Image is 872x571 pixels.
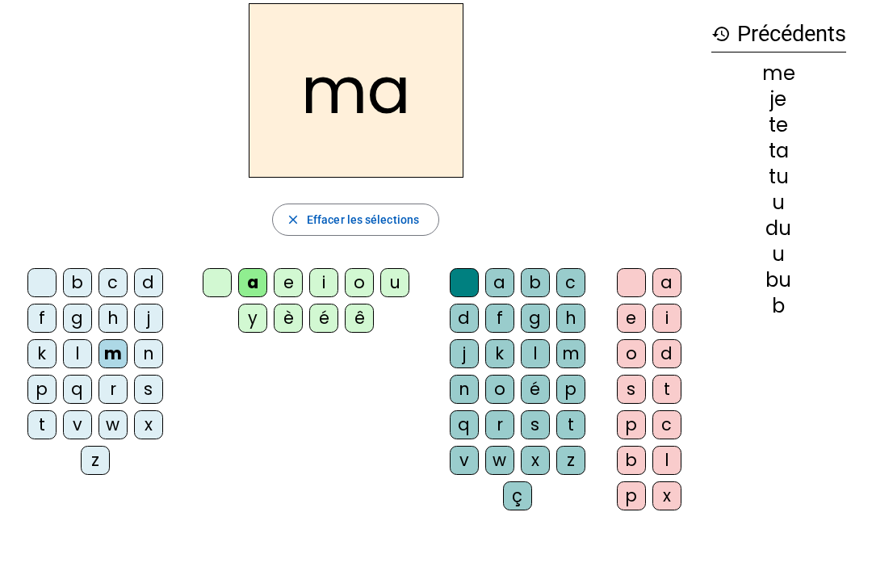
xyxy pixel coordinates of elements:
[485,339,514,368] div: k
[485,304,514,333] div: f
[711,141,846,161] div: ta
[711,296,846,316] div: b
[485,410,514,439] div: r
[134,410,163,439] div: x
[556,304,585,333] div: h
[617,375,646,404] div: s
[27,375,57,404] div: p
[617,410,646,439] div: p
[556,339,585,368] div: m
[503,481,532,510] div: ç
[711,245,846,264] div: u
[63,268,92,297] div: b
[521,268,550,297] div: b
[652,410,681,439] div: c
[238,268,267,297] div: a
[450,410,479,439] div: q
[521,375,550,404] div: é
[309,268,338,297] div: i
[711,16,846,52] h3: Précédents
[711,90,846,109] div: je
[521,339,550,368] div: l
[556,268,585,297] div: c
[345,304,374,333] div: ê
[556,410,585,439] div: t
[134,375,163,404] div: s
[521,446,550,475] div: x
[345,268,374,297] div: o
[485,446,514,475] div: w
[521,410,550,439] div: s
[134,304,163,333] div: j
[99,410,128,439] div: w
[380,268,409,297] div: u
[556,446,585,475] div: z
[652,268,681,297] div: a
[63,304,92,333] div: g
[711,64,846,83] div: me
[485,268,514,297] div: a
[711,24,731,44] mat-icon: history
[485,375,514,404] div: o
[27,304,57,333] div: f
[450,339,479,368] div: j
[711,271,846,290] div: bu
[652,375,681,404] div: t
[711,115,846,135] div: te
[274,268,303,297] div: e
[63,375,92,404] div: q
[63,410,92,439] div: v
[99,304,128,333] div: h
[652,481,681,510] div: x
[81,446,110,475] div: z
[63,339,92,368] div: l
[238,304,267,333] div: y
[652,446,681,475] div: l
[309,304,338,333] div: é
[99,339,128,368] div: m
[617,446,646,475] div: b
[274,304,303,333] div: è
[617,304,646,333] div: e
[450,304,479,333] div: d
[286,212,300,227] mat-icon: close
[617,339,646,368] div: o
[617,481,646,510] div: p
[556,375,585,404] div: p
[652,304,681,333] div: i
[272,204,439,236] button: Effacer les sélections
[521,304,550,333] div: g
[134,339,163,368] div: n
[711,167,846,187] div: tu
[711,193,846,212] div: u
[27,339,57,368] div: k
[249,3,463,178] h2: ma
[27,410,57,439] div: t
[307,210,419,229] span: Effacer les sélections
[652,339,681,368] div: d
[450,446,479,475] div: v
[99,375,128,404] div: r
[450,375,479,404] div: n
[711,219,846,238] div: du
[134,268,163,297] div: d
[99,268,128,297] div: c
